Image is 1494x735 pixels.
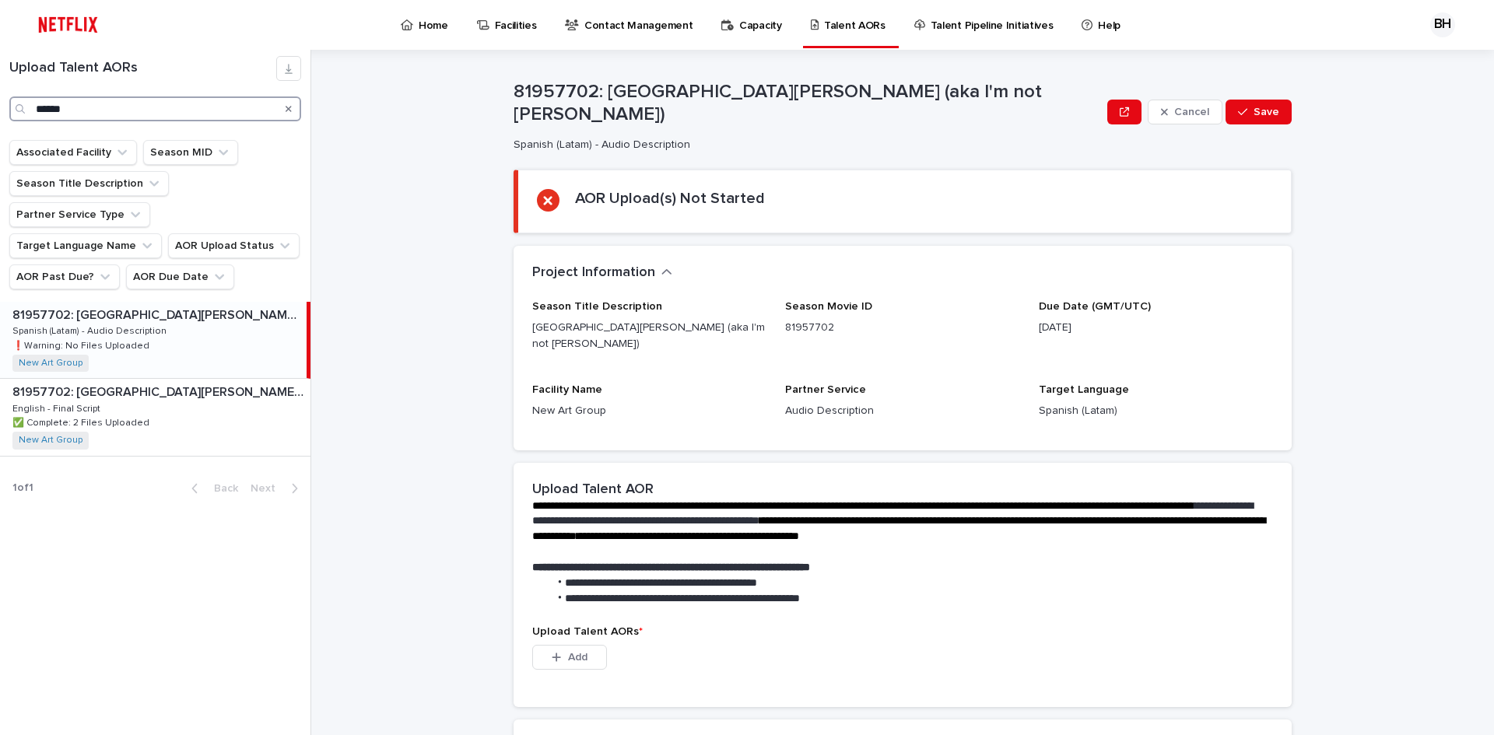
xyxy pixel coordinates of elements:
input: Search [9,96,301,121]
button: Save [1226,100,1292,124]
button: AOR Upload Status [168,233,300,258]
img: ifQbXi3ZQGMSEF7WDB7W [31,9,105,40]
p: ❗️Warning: No Files Uploaded [12,338,153,352]
button: Back [179,481,244,495]
p: Audio Description [785,403,1019,419]
button: Partner Service Type [9,202,150,227]
a: New Art Group [19,435,82,446]
p: 81957702: [GEOGRAPHIC_DATA][PERSON_NAME] (aka I'm not [PERSON_NAME]) [514,81,1101,126]
button: AOR Due Date [126,264,234,289]
p: Spanish (Latam) - Audio Description [514,138,1095,152]
button: Season MID [143,140,238,165]
button: Project Information [532,264,672,282]
p: ✅ Complete: 2 Files Uploaded [12,415,153,429]
button: Season Title Description [9,171,169,196]
h2: Upload Talent AOR [532,481,654,499]
button: AOR Past Due? [9,264,120,289]
p: Spanish (Latam) [1039,403,1273,419]
span: Due Date (GMT/UTC) [1039,301,1151,312]
button: Associated Facility [9,140,137,165]
div: BH [1430,12,1455,37]
span: Season Movie ID [785,301,872,312]
span: Back [205,483,238,494]
button: Add [532,645,607,670]
h2: Project Information [532,264,655,282]
button: Next [244,481,310,495]
p: New Art Group [532,403,766,419]
span: Partner Service [785,384,866,395]
p: 81957702: [GEOGRAPHIC_DATA][PERSON_NAME] (aka I'm not [PERSON_NAME]) [12,305,303,323]
p: 81957702: [GEOGRAPHIC_DATA][PERSON_NAME] (aka I'm not [PERSON_NAME]) [12,382,307,400]
a: New Art Group [19,358,82,369]
button: Cancel [1148,100,1222,124]
span: Save [1254,107,1279,117]
p: [GEOGRAPHIC_DATA][PERSON_NAME] (aka I'm not [PERSON_NAME]) [532,320,766,352]
span: Season Title Description [532,301,662,312]
h1: Upload Talent AORs [9,60,276,77]
p: [DATE] [1039,320,1273,336]
p: 81957702 [785,320,1019,336]
span: Upload Talent AORs [532,626,643,637]
span: Add [568,652,587,663]
span: Next [251,483,285,494]
button: Target Language Name [9,233,162,258]
span: Facility Name [532,384,602,395]
h2: AOR Upload(s) Not Started [575,189,765,208]
span: Cancel [1174,107,1209,117]
p: Spanish (Latam) - Audio Description [12,323,170,337]
span: Target Language [1039,384,1129,395]
p: English - Final Script [12,401,103,415]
